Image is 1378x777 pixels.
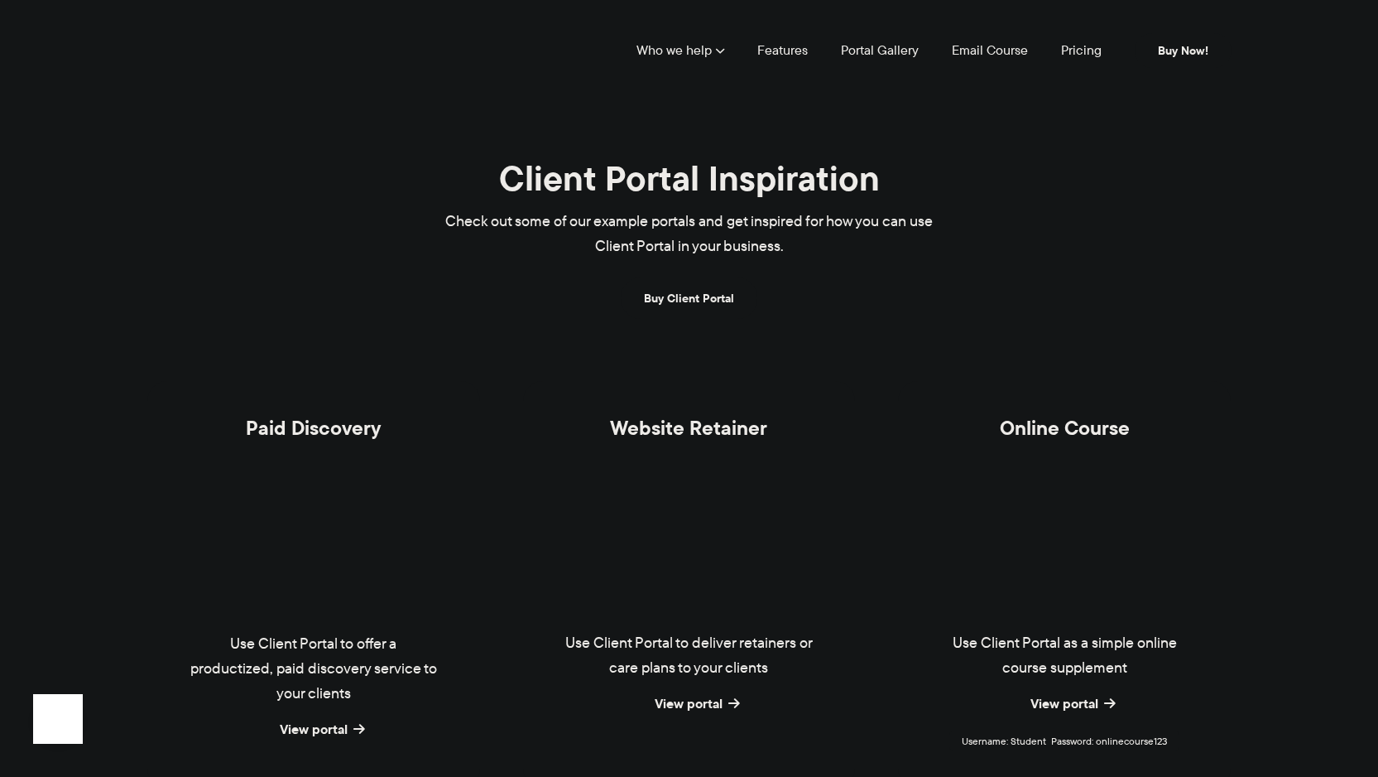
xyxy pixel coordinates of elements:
[523,417,856,460] h3: Website Retainer
[636,44,724,57] a: Who we help
[1051,734,1093,748] span: Password
[563,631,814,681] p: Use Client Portal to deliver retainers or care plans to your clients
[655,693,723,713] a: View portal
[952,44,1028,57] a: Email Course
[621,277,757,319] a: Buy Client Portal
[1030,693,1098,713] a: View portal
[188,632,439,707] p: Use Client Portal to offer a productized, paid discovery service to your clients
[939,631,1190,681] p: Use Client Portal as a simple online course supplement
[1011,734,1046,748] span: Student
[841,44,919,57] a: Portal Gallery
[1061,44,1102,57] a: Pricing
[412,157,967,200] h1: Client Portal Inspiration
[898,417,1231,460] h3: Online Course
[1096,734,1167,748] span: onlinecourse123
[1135,33,1232,68] a: Buy Now!
[757,44,808,57] a: Features
[280,719,348,739] a: View portal
[33,694,83,744] iframe: Toggle Customer Support
[962,734,1008,748] span: Username
[147,417,480,460] h3: Paid Discovery
[412,210,967,259] p: Check out some of our example portals and get inspired for how you can use Client Portal in your ...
